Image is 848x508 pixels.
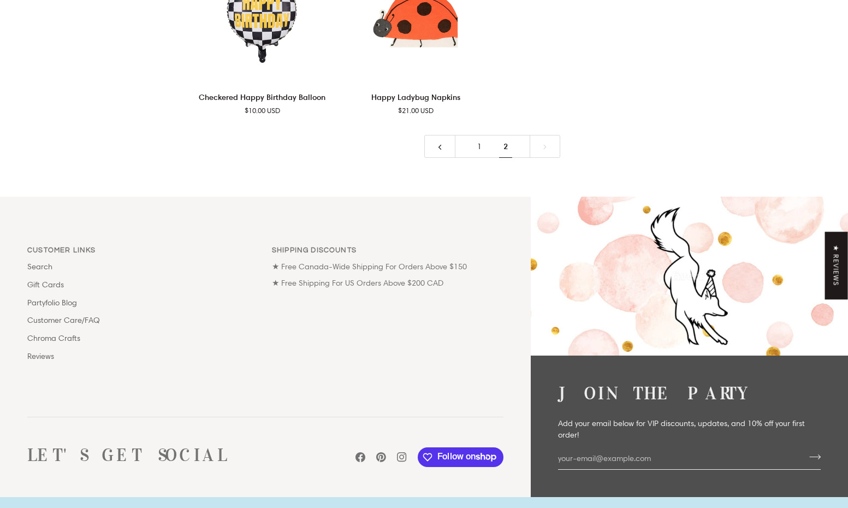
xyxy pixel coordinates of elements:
[825,232,848,299] div: Click to open Judge.me floating reviews tab
[27,351,54,361] a: Reviews
[192,87,333,116] a: Checkered Happy Birthday Balloon
[803,448,821,465] button: Join
[558,418,821,442] p: Add your email below for VIP discounts, updates, and 10% off your first order!
[245,105,280,116] span: $10.00 USD
[455,135,466,158] span: ​
[371,91,460,103] p: Happy Ladybug Napkins
[27,245,259,262] p: Links
[424,135,455,158] a: « Previous
[27,333,80,343] a: Chroma Crafts
[272,277,503,290] p: ★ Free Shipping For US Orders Above $200 CAD
[272,261,503,273] p: ★ Free Canada-Wide Shipping For Orders Above $150
[558,383,821,405] h3: Join the Party
[27,445,227,470] h3: Let's Get Social
[558,448,803,468] input: your-email@example.com
[199,91,325,103] p: Checkered Happy Birthday Balloon
[503,141,508,151] span: 2
[519,135,530,158] span: ​
[346,87,486,116] a: Happy Ladybug Napkins
[27,298,77,308] a: Partyfolio Blog
[27,315,100,325] a: Customer Care/FAQ
[27,262,52,271] a: Search
[466,135,493,158] a: 1
[272,245,503,262] p: Shipping Discounts
[398,105,434,116] span: $21.00 USD
[27,280,64,290] a: Gift Cards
